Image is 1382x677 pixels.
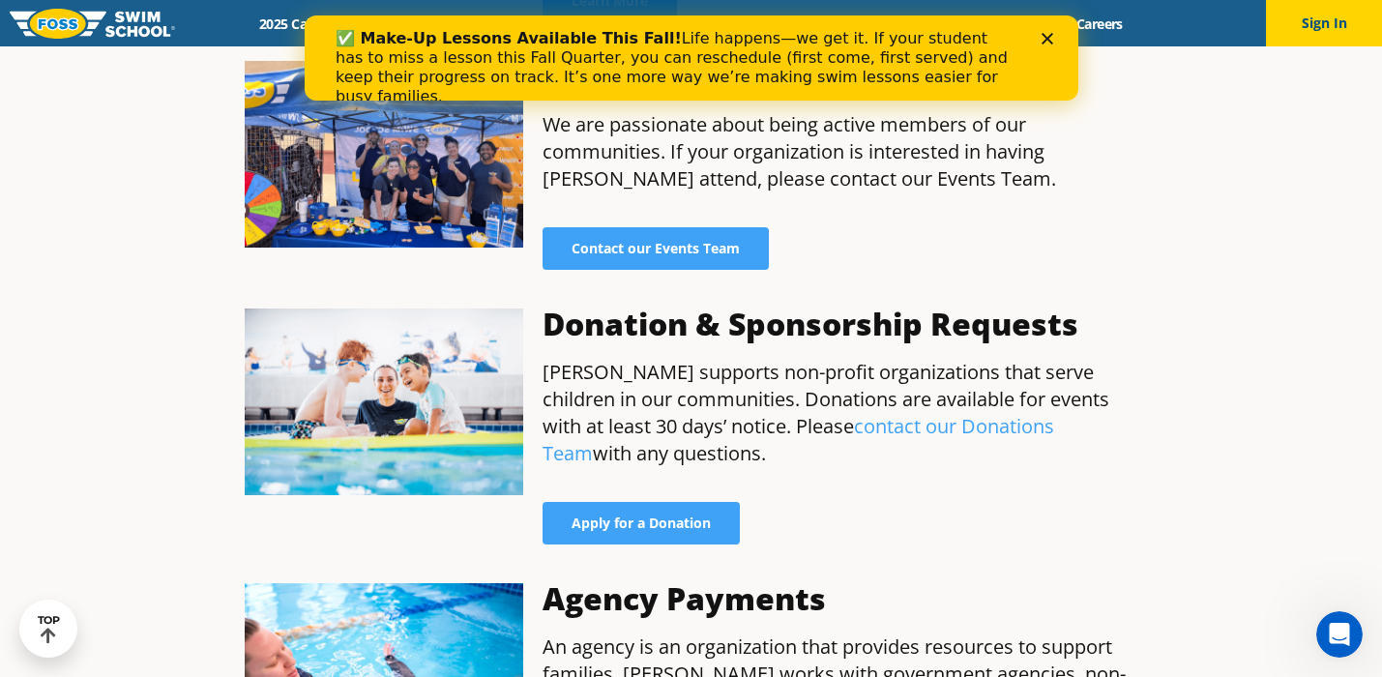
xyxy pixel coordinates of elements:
[31,14,712,91] div: Life happens—we get it. If your student has to miss a lesson this Fall Quarter, you can reschedul...
[794,15,999,33] a: Swim Like [PERSON_NAME]
[543,309,1137,339] h3: Donation & Sponsorship Requests
[38,614,60,644] div: TOP
[31,14,377,32] b: ✅ Make-Up Lessons Available This Fall!
[1316,611,1363,658] iframe: Intercom live chat
[543,111,1137,192] p: We are passionate about being active members of our communities. If your organization is interest...
[1059,15,1139,33] a: Careers
[572,516,711,530] span: Apply for a Donation
[737,17,756,29] div: Close
[243,15,364,33] a: 2025 Calendar
[543,359,1137,467] p: [PERSON_NAME] supports non-profit organizations that serve children in our communities. Donations...
[543,583,1137,614] h3: Agency Payments
[572,242,740,255] span: Contact our Events Team
[305,15,1078,101] iframe: Intercom live chat banner
[543,227,769,270] a: Contact our Events Team
[614,15,794,33] a: About [PERSON_NAME]
[543,413,1054,466] a: contact our Donations Team
[445,15,614,33] a: Swim Path® Program
[364,15,445,33] a: Schools
[543,502,740,545] a: Apply for a Donation
[10,9,175,39] img: FOSS Swim School Logo
[998,15,1059,33] a: Blog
